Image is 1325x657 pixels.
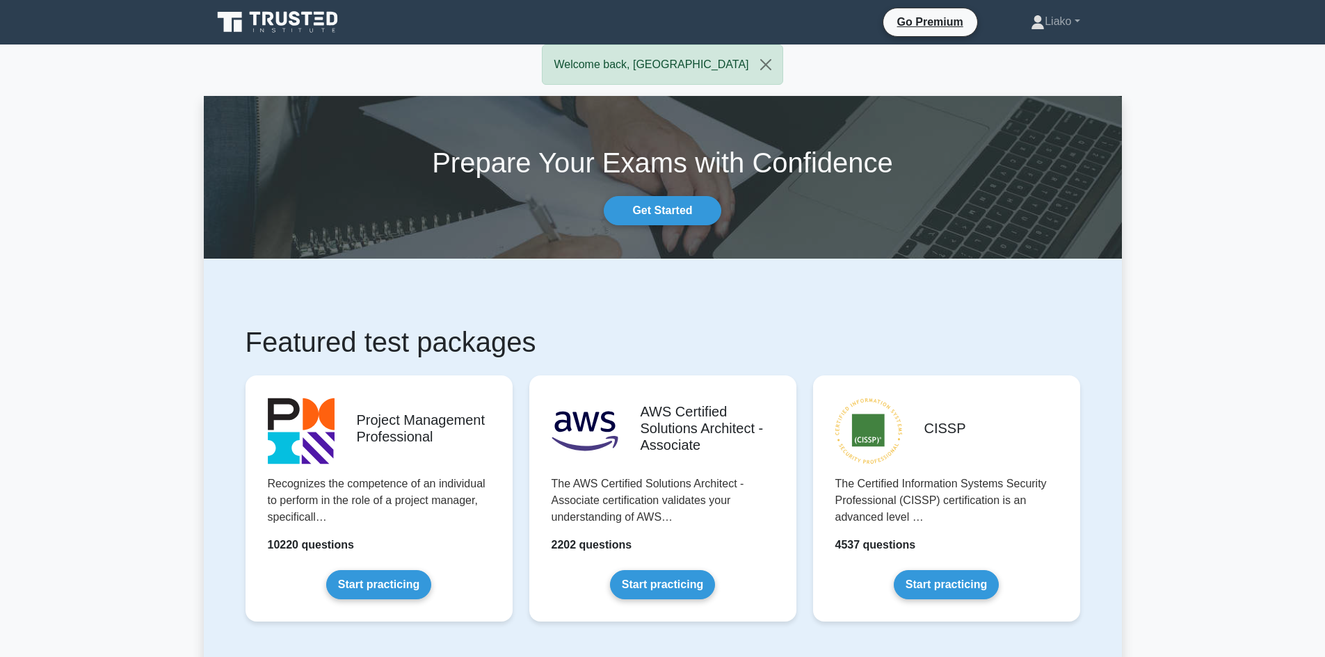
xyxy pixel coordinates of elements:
[604,196,721,225] a: Get Started
[889,13,972,31] a: Go Premium
[204,146,1122,179] h1: Prepare Your Exams with Confidence
[542,44,782,85] div: Welcome back, [GEOGRAPHIC_DATA]
[326,570,431,599] a: Start practicing
[610,570,715,599] a: Start practicing
[997,8,1113,35] a: Liako
[894,570,999,599] a: Start practicing
[749,45,782,84] button: Close
[246,325,1080,359] h1: Featured test packages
